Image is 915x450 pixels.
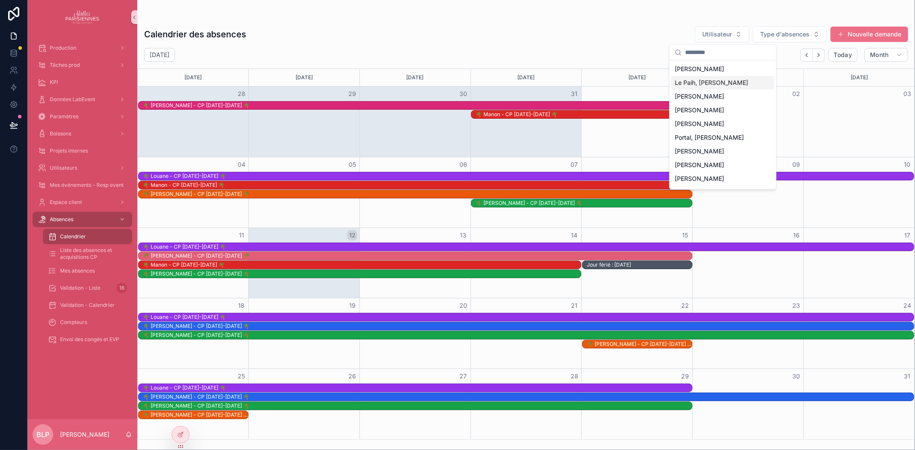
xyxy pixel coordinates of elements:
div: [DATE] [139,69,247,86]
div: 🌴 Louane - CP 2024-2025 🌴 [143,384,692,392]
span: Projets internes [50,147,88,154]
button: 04 [236,159,247,170]
span: Le Paih, [PERSON_NAME] [675,78,748,87]
div: Jour férié : Assomption 2025 [587,261,692,269]
span: Liste des absences et acquisitions CP [60,247,124,261]
a: KPI [33,75,132,90]
button: 29 [680,371,691,381]
button: 12 [347,230,357,240]
div: 🌴 [PERSON_NAME] - CP [DATE]-[DATE] 🌴 [143,191,692,198]
div: 🌴 Manon - CP [DATE]-[DATE] 🌴 [143,261,581,268]
div: [DATE] [361,69,469,86]
div: [DATE] [805,69,913,86]
button: Month [864,48,908,62]
div: 🌴 [PERSON_NAME] - CP [DATE]-[DATE] 🌴 [143,270,581,277]
h1: Calendrier des absences [144,28,246,40]
div: 🌴 Louane - CP 2024-2025 🌴 [143,172,914,180]
button: 06 [458,159,468,170]
div: 🌴 [PERSON_NAME] - CP [DATE]-[DATE] 🌴 [143,402,692,409]
div: 🌴 [PERSON_NAME] - CP [DATE]-[DATE] 🌴 [143,323,914,330]
div: 🌴 [PERSON_NAME] - CP [DATE]-[DATE] 🌴 [143,332,914,339]
span: [PERSON_NAME] [675,106,724,114]
div: 🌴 Louane - CP 2024-2025 🌴 [143,313,914,321]
button: Today [828,48,858,62]
button: 27 [458,371,468,381]
span: Espace client [50,199,82,206]
button: 30 [791,371,801,381]
a: Compteurs [43,315,132,330]
span: Calendrier [60,233,86,240]
div: 🌴 Louane - CP [DATE]-[DATE] 🌴 [143,243,914,250]
span: [PERSON_NAME] [675,161,724,169]
button: 10 [902,159,912,170]
a: Production [33,40,132,56]
div: 🌴 Manon - CP [DATE]-[DATE] 🌴 [476,111,692,118]
div: 🌴 Mathilde - CP 2025-2026 🌴 [476,199,692,207]
p: [PERSON_NAME] [60,430,109,439]
button: Next [813,48,825,62]
span: Today [834,51,852,59]
span: Envoi des congés et EVP [60,336,119,343]
button: 25 [236,371,247,381]
button: 19 [347,300,357,311]
div: [DATE] [472,69,580,86]
button: 28 [569,371,580,381]
span: [PERSON_NAME] [675,188,724,197]
button: 26 [347,371,357,381]
div: 🌴 [PERSON_NAME] - CP [DATE]-[DATE] 🌴 [587,341,692,348]
button: 29 [347,89,357,99]
div: 🌴 Mathilde - CP 2024-2025 🌴 [143,402,692,410]
div: scrollable content [27,34,137,358]
a: Données LabEvent [33,92,132,107]
span: Compteurs [60,319,87,326]
span: Absences [50,216,73,223]
span: [PERSON_NAME] [675,147,724,156]
a: Validation - Liste16 [43,280,132,296]
button: Back [800,48,813,62]
button: 20 [458,300,468,311]
div: 🌴 Manon - CP 2024-2025 🌴 [476,111,692,118]
button: 28 [236,89,247,99]
button: 03 [902,89,912,99]
button: 22 [680,300,691,311]
button: 31 [569,89,580,99]
span: Données LabEvent [50,96,95,103]
button: 09 [791,159,801,170]
span: [PERSON_NAME] [675,120,724,128]
div: 🌴 Manon - CP 2025-2026 🌴 [143,261,581,269]
button: Select Button [695,26,749,42]
a: Projets internes [33,143,132,159]
button: 07 [569,159,580,170]
button: Nouvelle demande [830,27,908,42]
span: BLP [36,429,49,440]
a: Espace client [33,195,132,210]
a: Liste des absences et acquisitions CP [43,246,132,261]
div: 🌴 Mathilde - CP 2024-2025 🌴 [143,331,914,339]
a: Mes absences [43,263,132,279]
div: Suggestions [670,60,776,189]
button: 16 [791,230,801,240]
div: 🌴 [PERSON_NAME] - CP [DATE]-[DATE] 🌴 [143,252,692,259]
button: 02 [791,89,801,99]
a: Paramètres [33,109,132,124]
a: Boissons [33,126,132,141]
span: Utilisateurs [50,165,77,171]
a: Absences [33,212,132,227]
div: 🌴 [PERSON_NAME] - CP [DATE]-[DATE] 🌴 [476,200,692,207]
div: 🌴 Mélanie - CP 2024-2025 🌴 [143,411,248,419]
div: 🌴 Mélanie - CP 2024-2025 🌴 [587,340,692,348]
button: 11 [236,230,247,240]
span: Validation - Calendrier [60,302,115,309]
button: 15 [680,230,691,240]
button: Select Button [753,26,827,42]
a: Tâches prod [33,57,132,73]
span: Paramètres [50,113,79,120]
a: Utilisateurs [33,160,132,176]
div: Month View [137,69,915,440]
div: 🌴 Brendan - CP 2024-2025 🌴 [143,393,914,401]
div: 🌴 Astrid - CP 2024-2025 🌴 [143,252,692,260]
div: 🌴 [PERSON_NAME] - CP [DATE]-[DATE] 🌴 [143,411,248,418]
div: 🌴 Mélanie - CP 2024-2025 🌴 [143,190,692,198]
div: 16 [117,283,127,293]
